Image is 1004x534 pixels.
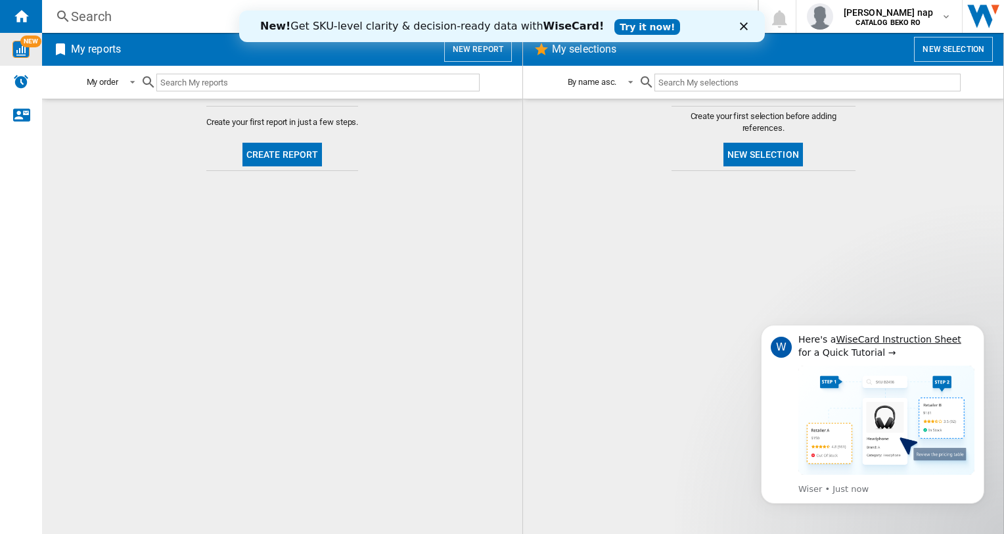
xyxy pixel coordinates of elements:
[654,74,960,91] input: Search My selections
[242,143,323,166] button: Create report
[549,37,619,62] h2: My selections
[87,77,118,87] div: My order
[568,77,617,87] div: By name asc.
[13,74,29,89] img: alerts-logo.svg
[156,74,480,91] input: Search My reports
[844,6,933,19] span: [PERSON_NAME] nap
[206,116,359,128] span: Create your first report in just a few steps.
[20,36,41,47] span: NEW
[12,41,30,58] img: wise-card.svg
[68,37,124,62] h2: My reports
[501,12,514,20] div: Close
[856,18,921,27] b: CATALOG BEKO RO
[444,37,512,62] button: New report
[914,37,993,62] button: New selection
[723,143,803,166] button: New selection
[71,7,723,26] div: Search
[239,11,765,42] iframe: Intercom live chat banner
[672,110,856,134] span: Create your first selection before adding references.
[807,3,833,30] img: profile.jpg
